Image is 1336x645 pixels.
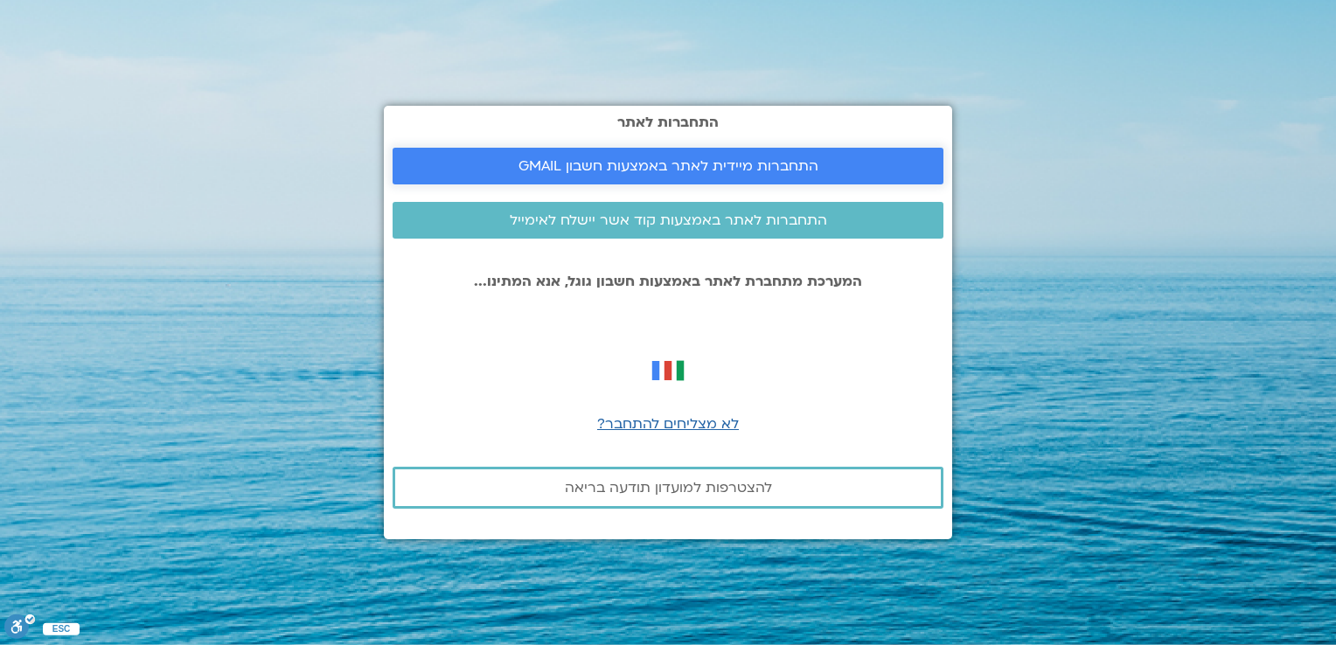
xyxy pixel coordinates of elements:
a: התחברות לאתר באמצעות קוד אשר יישלח לאימייל [393,202,943,239]
span: התחברות לאתר באמצעות קוד אשר יישלח לאימייל [510,212,827,228]
a: התחברות מיידית לאתר באמצעות חשבון GMAIL [393,148,943,184]
h2: התחברות לאתר [393,114,943,130]
a: להצטרפות למועדון תודעה בריאה [393,467,943,509]
p: המערכת מתחברת לאתר באמצעות חשבון גוגל, אנא המתינו... [393,274,943,289]
a: לא מצליחים להתחבר? [597,414,739,433]
span: להצטרפות למועדון תודעה בריאה [565,480,772,496]
span: התחברות מיידית לאתר באמצעות חשבון GMAIL [518,158,818,174]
